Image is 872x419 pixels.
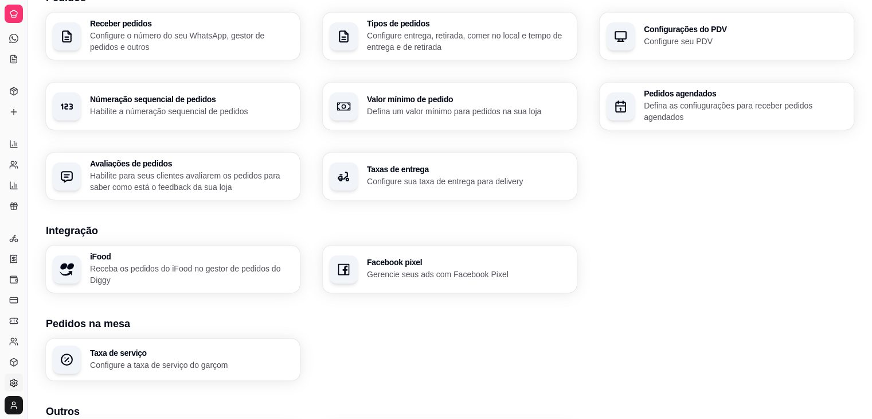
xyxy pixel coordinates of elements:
button: Númeração sequencial de pedidosHabilite a númeração sequencial de pedidos [46,83,300,130]
p: Gerencie seus ads com Facebook Pixel [367,269,570,280]
p: Configure seu PDV [644,36,847,47]
button: Receber pedidosConfigure o número do seu WhatsApp, gestor de pedidos e outros [46,13,300,60]
h3: Configurações do PDV [644,25,847,33]
h3: Avaliações de pedidos [90,160,293,168]
h3: Pedidos na mesa [46,316,854,332]
h3: Númeração sequencial de pedidos [90,95,293,103]
button: Taxa de serviçoConfigure a taxa de serviço do garçom [46,339,300,381]
p: Configure a taxa de serviço do garçom [90,359,293,371]
p: Configure o número do seu WhatsApp, gestor de pedidos e outros [90,30,293,53]
button: Taxas de entregaConfigure sua taxa de entrega para delivery [323,153,577,200]
h3: Valor mínimo de pedido [367,95,570,103]
button: Valor mínimo de pedidoDefina um valor mínimo para pedidos na sua loja [323,83,577,130]
button: Pedidos agendadosDefina as confiugurações para receber pedidos agendados [600,83,854,130]
h3: Taxa de serviço [90,349,293,357]
button: Facebook pixelGerencie seus ads com Facebook Pixel [323,246,577,293]
h3: Taxas de entrega [367,165,570,173]
p: Habilite para seus clientes avaliarem os pedidos para saber como está o feedback da sua loja [90,170,293,193]
button: Avaliações de pedidosHabilite para seus clientes avaliarem os pedidos para saber como está o feed... [46,153,300,200]
h3: Facebook pixel [367,258,570,266]
h3: iFood [90,253,293,261]
h3: Pedidos agendados [644,90,847,98]
button: iFoodReceba os pedidos do iFood no gestor de pedidos do Diggy [46,246,300,293]
p: Habilite a númeração sequencial de pedidos [90,106,293,117]
button: Configurações do PDVConfigure seu PDV [600,13,854,60]
h3: Tipos de pedidos [367,20,570,28]
p: Defina as confiugurações para receber pedidos agendados [644,100,847,123]
button: Tipos de pedidosConfigure entrega, retirada, comer no local e tempo de entrega e de retirada [323,13,577,60]
p: Configure entrega, retirada, comer no local e tempo de entrega e de retirada [367,30,570,53]
h3: Integração [46,223,854,239]
p: Defina um valor mínimo para pedidos na sua loja [367,106,570,117]
p: Receba os pedidos do iFood no gestor de pedidos do Diggy [90,263,293,286]
p: Configure sua taxa de entrega para delivery [367,176,570,187]
h3: Receber pedidos [90,20,293,28]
